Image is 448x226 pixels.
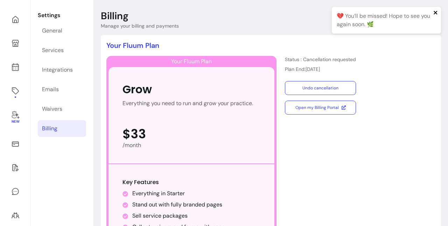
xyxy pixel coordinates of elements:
p: Plan End: [DATE] [285,66,356,73]
p: Billing [101,10,128,22]
a: Offerings [8,82,22,99]
p: Status : Cancellation requested [285,56,356,63]
button: Undo cancellation [285,81,356,95]
p: Settings [38,11,86,20]
div: Everything you need to run and grow your practice. [122,99,253,116]
span: $33 [122,127,146,141]
div: General [42,27,62,35]
div: Grow [122,81,152,98]
div: Waivers [42,105,62,113]
a: Home [8,11,22,28]
div: 💔 You’ll be missed! Hope to see you again soon. 🌿 [337,12,431,29]
li: Everything in Starter [132,189,260,198]
li: Sell service packages [132,212,260,220]
a: Emails [38,81,86,98]
a: Calendar [8,59,22,75]
div: Your Fluum Plan [108,56,274,67]
a: Waivers [38,101,86,117]
div: Integrations [42,66,73,74]
a: Integrations [38,61,86,78]
div: Services [42,46,64,54]
div: Billing [42,124,57,133]
div: /month [122,141,260,150]
a: Services [38,42,86,59]
div: Emails [42,85,59,94]
a: Billing [38,120,86,137]
a: Waivers [8,159,22,176]
a: General [38,22,86,39]
p: Your Fluum Plan [106,41,435,50]
li: Stand out with fully branded pages [132,201,260,209]
span: Key Features [122,178,159,186]
a: My Messages [8,183,22,200]
a: Clients [8,207,22,224]
a: Open my Billing Portal [285,101,356,115]
button: close [433,10,438,15]
a: My Page [8,35,22,52]
span: New [11,119,19,124]
a: New [8,106,22,129]
p: Manage your billing and payments [101,22,179,29]
a: Sales [8,136,22,152]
